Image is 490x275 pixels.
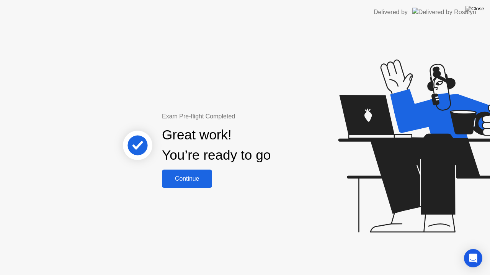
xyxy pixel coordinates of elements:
div: Continue [164,175,210,182]
div: Exam Pre-flight Completed [162,112,320,121]
div: Great work! You’re ready to go [162,125,271,165]
div: Delivered by [374,8,408,17]
div: Open Intercom Messenger [464,249,482,267]
button: Continue [162,170,212,188]
img: Delivered by Rosalyn [412,8,476,16]
img: Close [465,6,484,12]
